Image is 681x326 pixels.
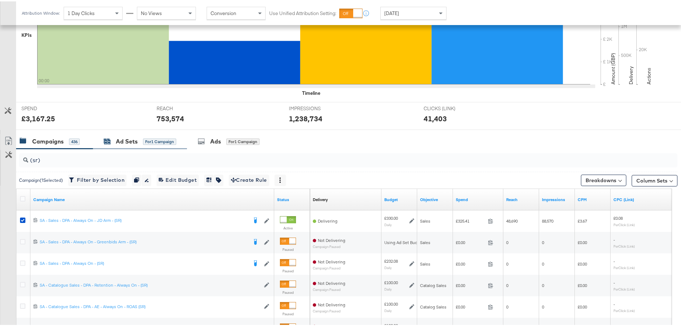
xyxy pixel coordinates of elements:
a: Your campaign name. [33,195,271,201]
sub: Daily [384,264,392,268]
a: SA - Sales - DPA - Always On - JD Arm - (SR) [40,216,248,223]
span: - [613,300,615,305]
span: [DATE] [384,9,399,15]
div: for 1 Campaign [226,137,260,143]
span: £325.41 [456,217,485,222]
text: Actions [646,66,652,83]
span: £0.00 [578,260,587,265]
span: £3.67 [578,217,587,222]
div: 753,574 [157,112,184,122]
sub: Campaign Paused [313,286,345,290]
button: Filter by Selection [68,173,127,185]
div: SA - Sales - DPA - Always On - (SR) [40,259,248,265]
label: Paused [280,289,296,293]
span: 0 [506,260,508,265]
div: Ads [210,136,221,144]
div: 1,238,734 [289,112,322,122]
span: Catalog Sales [420,303,446,308]
div: £330.00 [384,214,398,220]
div: £3,167.25 [21,112,55,122]
input: Search Campaigns by Name, ID or Objective [28,149,617,163]
sub: Daily [384,221,392,225]
span: £0.00 [578,238,587,244]
span: 0 [506,238,508,244]
span: £0.00 [456,238,485,244]
span: Not Delivering [318,301,345,306]
div: £100.00 [384,300,398,306]
sub: Campaign Paused [313,308,345,312]
span: 0 [506,281,508,287]
span: Sales [420,217,430,222]
span: CLICKS (LINK) [424,104,477,111]
span: - [613,278,615,284]
sub: Daily [384,307,392,311]
button: Column Sets [632,174,677,185]
a: SA - Catalogue Sales - DPA - AE - Always On - ROAS (SR) [40,302,260,308]
div: 436 [69,137,80,143]
sub: Per Click (Link) [613,221,635,225]
div: Ad Sets [116,136,138,144]
span: Sales [420,260,430,265]
span: REACH [157,104,210,111]
span: No Views [141,9,162,15]
label: Paused [280,310,296,315]
span: 0 [542,260,544,265]
span: 0 [506,303,508,308]
div: Timeline [302,88,320,95]
a: The average cost for each link click you've received from your ad. [613,195,679,201]
span: Not Delivering [318,236,345,242]
a: The maximum amount you're willing to spend on your ads, on average each day or over the lifetime ... [384,195,414,201]
span: Delivering [318,217,337,222]
span: £0.00 [456,260,485,265]
a: SA - Sales - DPA - Always On - (SR) [40,259,248,266]
div: for 1 Campaign [143,137,176,143]
span: SPEND [21,104,75,111]
sub: Daily [384,286,392,290]
a: The number of people your ad was served to. [506,195,536,201]
span: Filter by Selection [70,174,124,183]
sub: Per Click (Link) [613,307,635,311]
label: Use Unified Attribution Setting: [269,9,336,15]
sub: Per Click (Link) [613,264,635,268]
div: SA - Catalogue Sales - DPA - Retention - Always On - (SR) [40,281,260,287]
span: 0 [542,281,544,287]
span: 88,570 [542,217,553,222]
div: SA - Sales - DPA - Always On - Greenbids Arm - (SR) [40,238,248,243]
span: Edit Budget [159,174,197,183]
button: Create Rule [229,173,269,185]
div: £232.08 [384,257,398,263]
span: IMPRESSIONS [289,104,342,111]
span: Create Rule [231,174,267,183]
a: Your campaign's objective. [420,195,450,201]
div: SA - Sales - DPA - Always On - JD Arm - (SR) [40,216,248,222]
a: The total amount spent to date. [456,195,500,201]
div: Attribution Window: [21,9,60,14]
span: £0.00 [578,303,587,308]
text: Amount (GBP) [610,52,616,83]
a: The average cost you've paid to have 1,000 impressions of your ad. [578,195,608,201]
sub: Per Click (Link) [613,286,635,290]
span: Not Delivering [318,279,345,284]
a: Reflects the ability of your Ad Campaign to achieve delivery based on ad states, schedule and bud... [313,195,328,201]
span: 0 [542,238,544,244]
div: Delivery [313,195,328,201]
sub: Per Click (Link) [613,243,635,247]
span: 1 Day Clicks [68,9,95,15]
span: 48,690 [506,217,518,222]
div: Using Ad Set Budget [384,238,424,244]
label: Paused [280,246,296,250]
a: The number of times your ad was served. On mobile apps an ad is counted as served the first time ... [542,195,572,201]
label: Active [280,224,296,229]
span: - [613,257,615,262]
div: KPIs [21,30,32,37]
span: £0.08 [613,214,623,219]
a: SA - Catalogue Sales - DPA - Retention - Always On - (SR) [40,281,260,287]
span: Not Delivering [318,258,345,263]
a: SA - Sales - DPA - Always On - Greenbids Arm - (SR) [40,238,248,245]
span: Sales [420,238,430,244]
div: Campaign ( 1 Selected) [19,176,63,182]
label: Paused [280,267,296,272]
text: Delivery [628,65,634,83]
a: Shows the current state of your Ad Campaign. [277,195,307,201]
